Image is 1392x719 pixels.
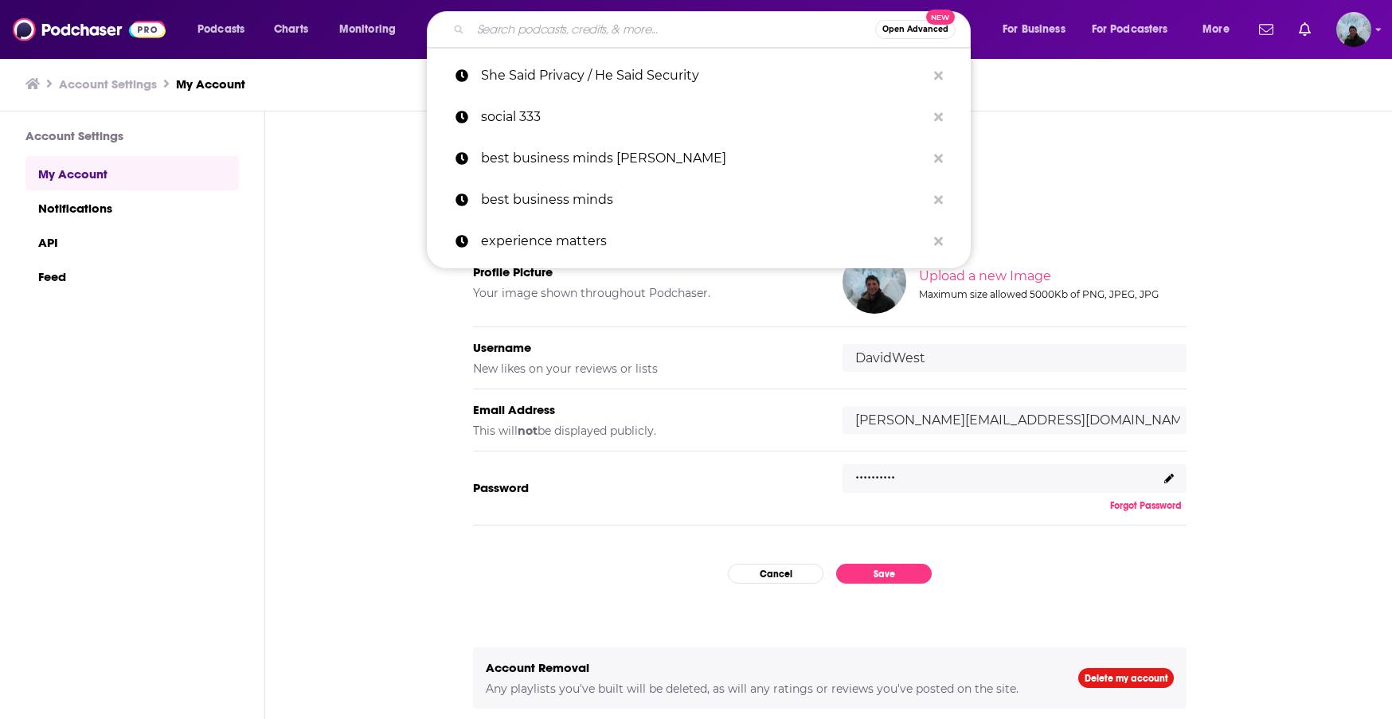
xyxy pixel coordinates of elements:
[264,17,318,42] a: Charts
[481,179,926,221] p: best business minds
[25,259,239,293] a: Feed
[991,17,1085,42] button: open menu
[274,18,308,41] span: Charts
[486,660,1053,675] h5: Account Removal
[855,460,895,483] p: ..........
[1202,18,1230,41] span: More
[518,424,538,438] b: not
[186,17,265,42] button: open menu
[843,406,1187,434] input: email
[1336,12,1371,47] button: Show profile menu
[25,128,239,143] h3: Account Settings
[473,286,817,300] h5: Your image shown throughout Podchaser.
[473,361,817,376] h5: New likes on your reviews or lists
[728,564,823,584] button: Cancel
[836,564,932,584] button: Save
[13,14,166,45] img: Podchaser - Follow, Share and Rate Podcasts
[473,424,817,438] h5: This will be displayed publicly.
[59,76,157,92] a: Account Settings
[1092,18,1168,41] span: For Podcasters
[926,10,955,25] span: New
[427,96,971,138] a: social 333
[1253,16,1280,43] a: Show notifications dropdown
[473,402,817,417] h5: Email Address
[328,17,416,42] button: open menu
[875,20,956,39] button: Open AdvancedNew
[1336,12,1371,47] img: User Profile
[473,340,817,355] h5: Username
[25,190,239,225] a: Notifications
[1078,668,1174,688] a: Delete my account
[427,221,971,262] a: experience matters
[427,55,971,96] a: She Said Privacy / He Said Security
[1003,18,1066,41] span: For Business
[1081,17,1191,42] button: open menu
[481,55,926,96] p: She Said Privacy / He Said Security
[473,264,817,279] h5: Profile Picture
[1292,16,1317,43] a: Show notifications dropdown
[486,682,1053,696] h5: Any playlists you've built will be deleted, as will any ratings or reviews you've posted on the s...
[1105,499,1187,512] button: Forgot Password
[25,156,239,190] a: My Account
[919,288,1183,300] div: Maximum size allowed 5000Kb of PNG, JPEG, JPG
[481,221,926,262] p: experience matters
[481,138,926,179] p: best business minds marc kramer
[197,18,244,41] span: Podcasts
[481,96,926,138] p: social 333
[427,138,971,179] a: best business minds [PERSON_NAME]
[442,11,986,48] div: Search podcasts, credits, & more...
[882,25,948,33] span: Open Advanced
[1191,17,1249,42] button: open menu
[473,480,817,495] h5: Password
[471,17,875,42] input: Search podcasts, credits, & more...
[25,225,239,259] a: API
[339,18,396,41] span: Monitoring
[843,344,1187,372] input: username
[1336,12,1371,47] span: Logged in as DavidWest
[843,250,906,314] img: Your profile image
[176,76,245,92] a: My Account
[427,179,971,221] a: best business minds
